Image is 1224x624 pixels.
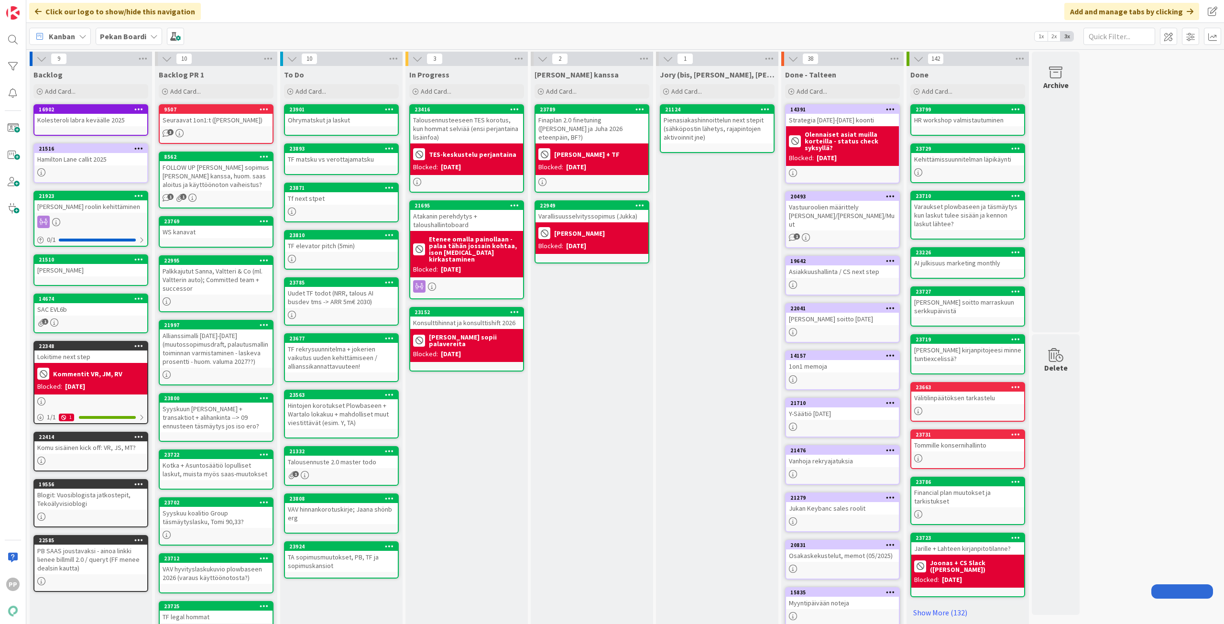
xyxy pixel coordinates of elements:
div: 21279 [790,494,899,501]
div: 23710 [911,192,1024,200]
div: 23871 [285,184,398,192]
div: Atakanin perehdytys + taloushallintoboard [410,210,523,231]
div: Palkkajutut Sanna, Valtteri & Co (ml. Valtterin auto); Committed team + successor [160,265,273,295]
div: 23800 [164,395,273,402]
div: 23416 [415,106,523,113]
div: 21124 [661,105,774,114]
span: Add Card... [295,87,326,96]
span: Add Card... [546,87,577,96]
div: [DATE] [942,575,962,585]
div: VAV hyvityslaskukuvio plowbaseen 2026 (varaus käyttöönotosta?) [160,563,273,584]
div: [DATE] [441,162,461,172]
div: 23563Hintojen korotukset Plowbaseen + Wartalo lokakuu + mahdolliset muut viestittävät (esim. Y, TA) [285,391,398,429]
div: 21332 [289,448,398,455]
div: 15835 [790,589,899,596]
div: Osakaskekustelut, memot (05/2025) [786,549,899,562]
div: 15835Myyntipäivään noteja [786,588,899,609]
div: Vastuuroolien määrittely [PERSON_NAME]/[PERSON_NAME]/Muut [786,201,899,230]
div: 19556 [39,481,147,488]
span: Add Card... [170,87,201,96]
span: Backlog [33,70,63,79]
div: 23769 [160,217,273,226]
span: 38 [802,53,819,65]
div: 23789 [535,105,648,114]
div: 14391 [786,105,899,114]
div: 23810 [285,231,398,240]
div: 19556Blogit: Vuosiblogista jatkostepit, Tekoälyvisioblogi [34,480,147,510]
div: TF rekrysuunnitelma + jokerien vaikutus uuden kehittämiseen / allianssikannattavuuteen! [285,343,398,372]
div: 21510 [34,255,147,264]
b: Olennaiset asiat muilla korteilla - status check syksyllä? [805,131,896,151]
div: 23710Varaukset plowbaseen ja täsmäytys kun laskut tulee sisään ja kennon laskut lähtee? [911,192,1024,230]
div: 0/1 [34,234,147,246]
span: In Progress [409,70,449,79]
span: Kanban [49,31,75,42]
div: 21476 [790,447,899,454]
div: 23226 [916,249,1024,256]
div: 14391Strategia [DATE]-[DATE] koonti [786,105,899,126]
span: Add Card... [922,87,952,96]
div: 23893TF matsku vs verottajamatsku [285,144,398,165]
div: 14157 [786,351,899,360]
div: 23563 [285,391,398,399]
div: 9507Seuraavat 1on1:t ([PERSON_NAME]) [160,105,273,126]
div: 21923[PERSON_NAME] roolin kehittäminen [34,192,147,213]
div: 19642 [790,258,899,264]
span: 1 [677,53,693,65]
div: 22041[PERSON_NAME] soitto [DATE] [786,304,899,325]
div: Kehittämissuunnitelman läpikäynti [911,153,1024,165]
div: WS kanavat [160,226,273,238]
div: 23810 [289,232,398,239]
b: [PERSON_NAME] sopii palavereita [429,334,520,347]
div: 14674SAC EVL6b [34,295,147,316]
div: 21710 [790,400,899,406]
div: [DATE] [441,349,461,359]
div: 21516Hamilton Lane callit 2025 [34,144,147,165]
div: 22995 [160,256,273,265]
div: SAC EVL6b [34,303,147,316]
div: 23727 [911,287,1024,296]
span: 3 [426,53,443,65]
div: 23727[PERSON_NAME] soitto marraskuun serkkupäivistä [911,287,1024,317]
div: 23663Välitilinpäätöksen tarkastelu [911,383,1024,404]
div: 21695 [415,202,523,209]
div: 21476Vanhoja rekryajatuksia [786,446,899,467]
div: 23722 [160,450,273,459]
div: Archive [1043,79,1069,91]
div: 14674 [34,295,147,303]
span: 1 [794,233,800,240]
div: 21710 [786,399,899,407]
span: Jory (bis, kenno, bohr) [660,70,775,79]
div: 23677TF rekrysuunnitelma + jokerien vaikutus uuden kehittämiseen / allianssikannattavuuteen! [285,334,398,372]
div: [PERSON_NAME] soitto [DATE] [786,313,899,325]
div: Blocked: [538,162,563,172]
div: 21923 [39,193,147,199]
div: 22414 [39,434,147,440]
div: TF elevator pitch (5min) [285,240,398,252]
div: [PERSON_NAME] [34,264,147,276]
div: 14157 [790,352,899,359]
div: 23789Finaplan 2.0 finetuning ([PERSON_NAME] ja Juha 2026 eteenpäin, BF?) [535,105,648,143]
div: Uudet TF todot (NRR, talous AI busdev tms -> ARR 5m€ 2030) [285,287,398,308]
span: 2x [1048,32,1060,41]
div: [PERSON_NAME] kirjanpitojeesi minne tuntiexcelissä? [911,344,1024,365]
span: 1 [293,471,299,477]
div: 22585 [34,536,147,545]
div: Asiakkuushallinta / CS next step [786,265,899,278]
div: 21332Talousennuste 2.0 master todo [285,447,398,468]
div: 23416 [410,105,523,114]
div: 22995 [164,257,273,264]
b: TES-keskustelu perjantaina [429,151,516,158]
div: TF legal hommat [160,611,273,623]
div: 23901 [285,105,398,114]
div: 21695Atakanin perehdytys + taloushallintoboard [410,201,523,231]
div: 21997 [164,322,273,328]
div: 23152Konsulttihinnat ja konsulttishift 2026 [410,308,523,329]
div: Välitilinpäätöksen tarkastelu [911,392,1024,404]
div: 23729 [916,145,1024,152]
div: 21510[PERSON_NAME] [34,255,147,276]
div: 22414 [34,433,147,441]
div: Syyskuun [PERSON_NAME] + transaktiot + alihankinta --> 09 ennusteen täsmäytys jos iso ero? [160,403,273,432]
div: 21510 [39,256,147,263]
b: Etenee omalla painollaan - palaa tähän jossain kohtaa, ison [MEDICAL_DATA] kirkastaminen [429,236,520,263]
